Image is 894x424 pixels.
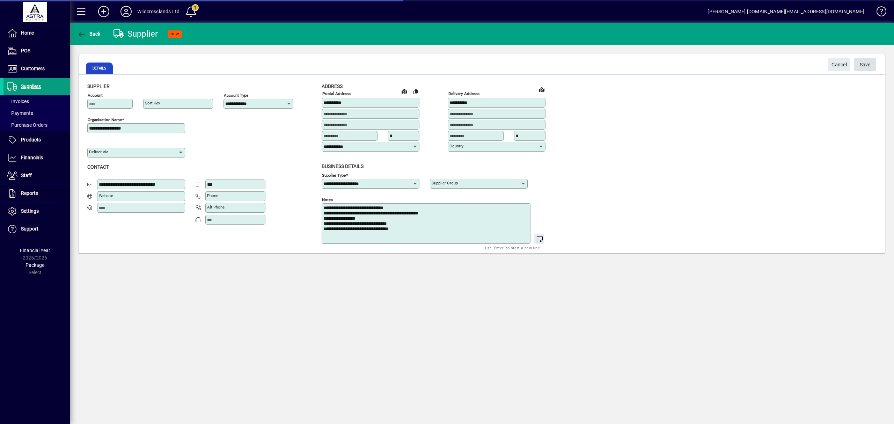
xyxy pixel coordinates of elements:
[322,163,364,169] span: Business details
[86,63,113,74] span: Details
[854,58,876,71] button: Save
[87,164,109,170] span: Contact
[21,30,34,36] span: Home
[3,119,70,131] a: Purchase Orders
[89,149,108,154] mat-label: Deliver via
[99,193,113,198] mat-label: Website
[3,203,70,220] a: Settings
[3,24,70,42] a: Home
[3,167,70,184] a: Staff
[70,28,108,40] app-page-header-button: Back
[87,83,110,89] span: Supplier
[20,248,50,253] span: Financial Year
[322,83,343,89] span: Address
[21,190,38,196] span: Reports
[3,149,70,167] a: Financials
[3,107,70,119] a: Payments
[207,205,225,210] mat-label: Alt Phone
[432,181,458,185] mat-label: Supplier group
[831,59,847,71] span: Cancel
[828,58,850,71] button: Cancel
[21,48,30,53] span: POS
[860,59,871,71] span: ave
[75,28,102,40] button: Back
[21,66,45,71] span: Customers
[3,42,70,60] a: POS
[7,122,47,128] span: Purchase Orders
[3,185,70,202] a: Reports
[3,220,70,238] a: Support
[224,93,248,98] mat-label: Account Type
[207,193,218,198] mat-label: Phone
[322,197,333,202] mat-label: Notes
[7,110,33,116] span: Payments
[449,144,463,148] mat-label: Country
[536,84,547,95] a: View on map
[25,262,44,268] span: Package
[137,6,179,17] div: Wildcrosslands Ltd
[115,5,137,18] button: Profile
[871,1,885,24] a: Knowledge Base
[88,117,122,122] mat-label: Organisation name
[145,101,160,105] mat-label: Sort key
[322,173,346,177] mat-label: Supplier type
[21,155,43,160] span: Financials
[399,86,410,97] a: View on map
[93,5,115,18] button: Add
[3,95,70,107] a: Invoices
[21,208,39,214] span: Settings
[860,62,863,67] span: S
[410,86,421,97] button: Copy to Delivery address
[3,131,70,149] a: Products
[7,98,29,104] span: Invoices
[21,173,32,178] span: Staff
[21,226,38,232] span: Support
[77,31,101,37] span: Back
[170,32,179,36] span: NEW
[708,6,864,17] div: [PERSON_NAME] [DOMAIN_NAME][EMAIL_ADDRESS][DOMAIN_NAME]
[485,244,540,252] mat-hint: Use 'Enter' to start a new line
[21,137,41,142] span: Products
[88,93,103,98] mat-label: Account
[113,28,158,39] div: Supplier
[3,60,70,78] a: Customers
[21,83,41,89] span: Suppliers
